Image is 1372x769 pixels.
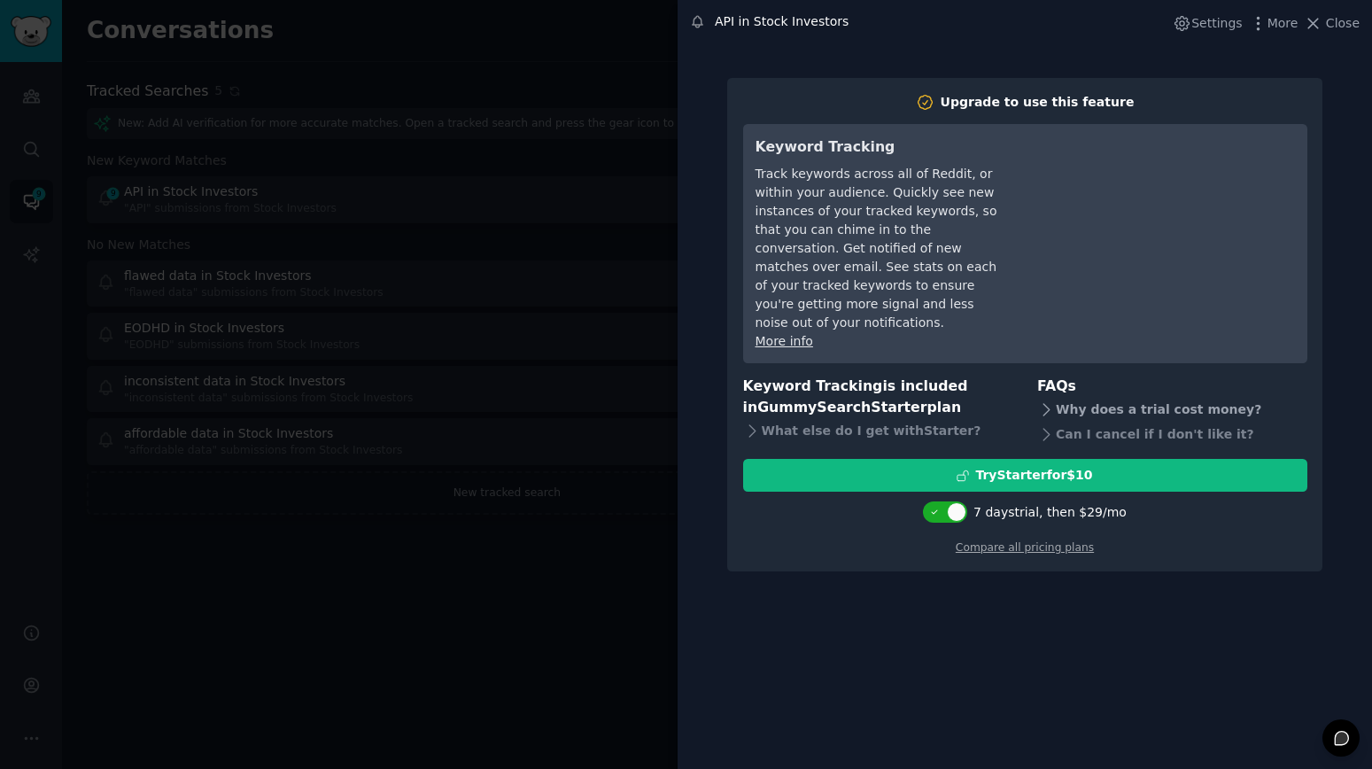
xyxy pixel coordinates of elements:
div: Upgrade to use this feature [941,93,1135,112]
a: Compare all pricing plans [956,541,1094,554]
span: Settings [1191,14,1242,33]
div: Try Starter for $10 [975,466,1092,485]
button: Settings [1173,14,1242,33]
button: TryStarterfor$10 [743,459,1307,492]
div: Can I cancel if I don't like it? [1037,422,1307,447]
h3: Keyword Tracking is included in plan [743,376,1013,419]
div: 7 days trial, then $ 29 /mo [973,503,1127,522]
span: Close [1326,14,1360,33]
h3: Keyword Tracking [756,136,1004,159]
div: What else do I get with Starter ? [743,419,1013,444]
span: GummySearch Starter [757,399,926,416]
div: Track keywords across all of Reddit, or within your audience. Quickly see new instances of your t... [756,165,1004,332]
div: Why does a trial cost money? [1037,397,1307,422]
iframe: YouTube video player [1029,136,1295,269]
span: More [1267,14,1298,33]
button: Close [1304,14,1360,33]
h3: FAQs [1037,376,1307,398]
div: API in Stock Investors [715,12,849,31]
button: More [1249,14,1298,33]
a: More info [756,334,813,348]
